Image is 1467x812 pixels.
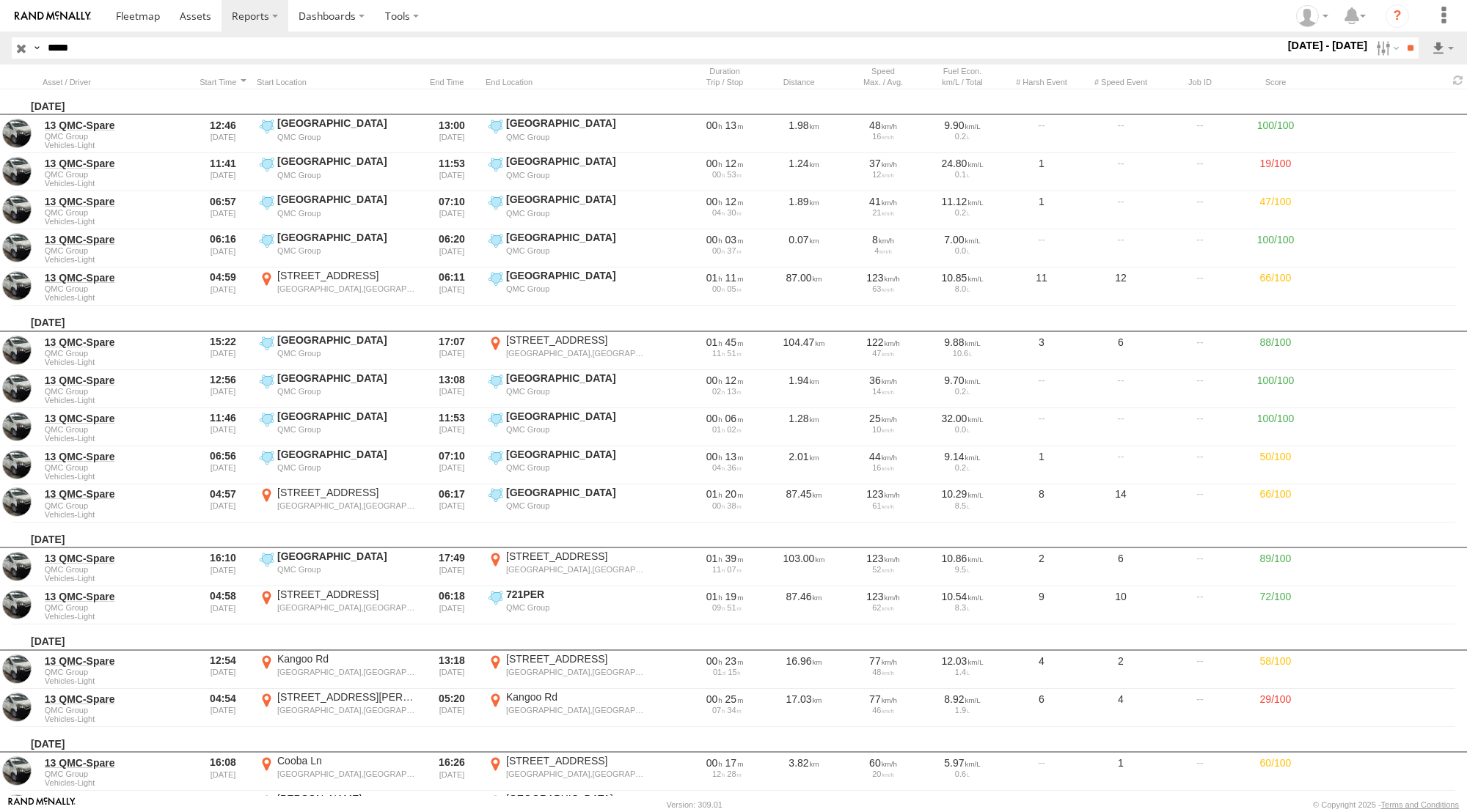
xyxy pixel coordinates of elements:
[727,501,741,510] span: 38
[45,412,187,425] a: 13 QMC-Spare
[277,193,416,206] div: [GEOGRAPHIC_DATA]
[277,333,416,347] div: [GEOGRAPHIC_DATA]
[928,132,997,141] div: 0.2
[257,486,418,521] label: Click to View Event Location
[725,272,744,284] span: 11
[690,552,759,565] div: [5969s] 29/09/2025 16:10 - 29/09/2025 17:49
[486,486,647,521] label: Click to View Event Location
[424,77,480,87] div: Click to Sort
[928,387,997,396] div: 0.2
[277,372,416,385] div: [GEOGRAPHIC_DATA]
[486,193,647,228] label: Click to View Event Location
[506,333,645,347] div: [STREET_ADDRESS]
[277,448,416,461] div: [GEOGRAPHIC_DATA]
[767,269,841,304] div: 87.00
[928,233,997,246] div: 7.00
[1005,155,1078,190] div: 1
[706,158,722,169] span: 00
[486,690,647,726] label: Click to View Event Location
[767,448,841,483] div: 2.01
[767,372,841,407] div: 1.94
[928,552,997,565] div: 10.86
[257,448,418,483] label: Click to View Event Location
[712,349,725,358] span: 11
[1243,410,1309,445] div: 100/100
[506,462,645,473] div: QMC Group
[195,333,251,369] div: 15:22 [DATE]
[725,451,744,462] span: 13
[1291,5,1334,27] div: Lyndon Toh
[506,501,645,511] div: QMC Group
[486,448,647,483] label: Click to View Event Location
[690,195,759,208] div: [750s] 01/10/2025 06:57 - 01/10/2025 07:10
[15,11,91,21] img: rand-logo.svg
[706,119,722,131] span: 00
[1243,486,1309,521] div: 66/100
[712,387,725,396] span: 02
[725,374,744,386] span: 12
[195,588,251,623] div: 04:58 [DATE]
[45,141,187,150] span: Filter Results to this Group
[195,117,251,152] div: 12:46 [DATE]
[767,117,841,152] div: 1.98
[1243,333,1309,369] div: 88/100
[928,170,997,179] div: 0.1
[727,425,741,434] span: 02
[727,565,741,574] span: 07
[2,157,32,186] a: View Asset in Asset Management
[424,448,480,483] div: 07:10 [DATE]
[45,487,187,501] a: 13 QMC-Spare
[727,170,741,179] span: 53
[45,358,187,366] span: Filter Results to this Group
[195,155,251,190] div: 11:41 [DATE]
[45,170,187,179] span: QMC Group
[767,77,841,87] div: Click to Sort
[706,413,722,424] span: 00
[277,132,416,142] div: QMC Group
[506,486,645,499] div: [GEOGRAPHIC_DATA]
[277,208,416,218] div: QMC Group
[2,336,32,365] a: View Asset in Asset Management
[928,463,997,472] div: 0.2
[849,552,918,565] div: 123
[1005,333,1078,369] div: 3
[849,501,918,510] div: 61
[849,284,918,293] div: 63
[506,155,645,168] div: [GEOGRAPHIC_DATA]
[257,193,418,228] label: Click to View Event Location
[849,233,918,246] div: 8
[706,234,722,246] span: 00
[195,193,251,228] div: 06:57 [DATE]
[1370,37,1402,59] label: Search Filter Options
[195,410,251,445] div: 11:46 [DATE]
[45,552,187,565] a: 13 QMC-Spare
[45,693,187,706] a: 13 QMC-Spare
[257,155,418,190] label: Click to View Event Location
[195,486,251,521] div: 04:57 [DATE]
[928,412,997,425] div: 32.00
[1243,193,1309,228] div: 47/100
[706,336,722,348] span: 01
[2,271,32,300] a: View Asset in Asset Management
[2,374,32,403] a: View Asset in Asset Management
[1084,486,1157,521] div: 14
[849,336,918,349] div: 122
[45,349,187,358] span: QMC Group
[690,336,759,349] div: [6305s] 30/09/2025 15:22 - 30/09/2025 17:07
[277,155,416,168] div: [GEOGRAPHIC_DATA]
[277,269,416,282] div: [STREET_ADDRESS]
[195,231,251,266] div: 06:16 [DATE]
[1005,193,1078,228] div: 1
[706,451,722,462] span: 00
[424,372,480,407] div: 13:08 [DATE]
[424,410,480,445] div: 11:53 [DATE]
[45,450,187,463] a: 13 QMC-Spare
[257,652,418,687] label: Click to View Event Location
[727,208,741,217] span: 30
[486,410,647,445] label: Click to View Event Location
[712,170,725,179] span: 00
[45,208,187,217] span: QMC Group
[2,756,32,786] a: View Asset in Asset Management
[706,272,722,284] span: 01
[45,510,187,519] span: Filter Results to this Group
